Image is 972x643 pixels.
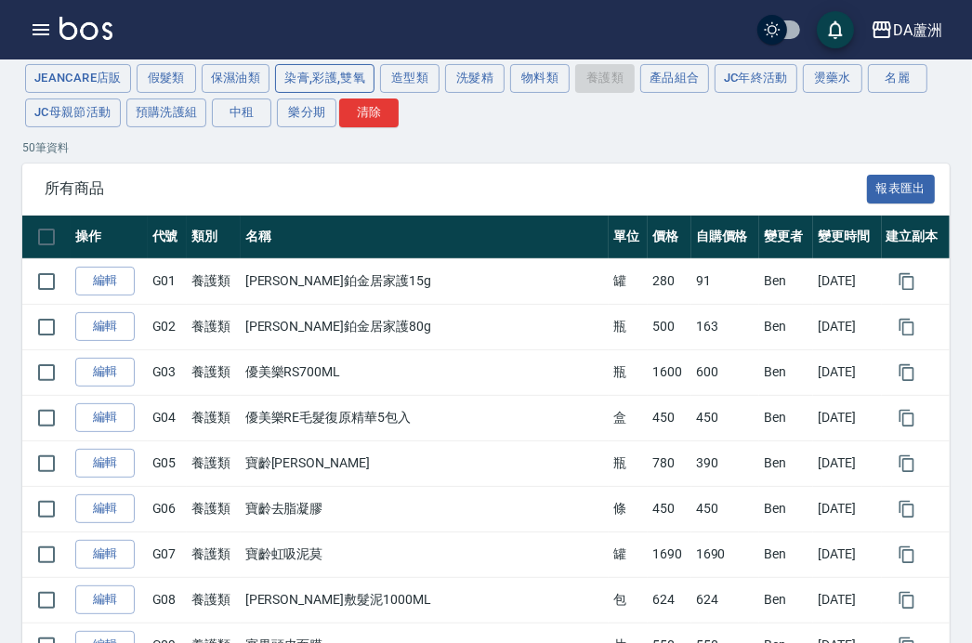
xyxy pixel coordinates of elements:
[22,139,950,156] p: 50 筆資料
[867,175,936,203] button: 報表匯出
[691,395,759,440] td: 450
[691,304,759,349] td: 163
[241,577,609,623] td: [PERSON_NAME]敷髮泥1000ML
[187,304,241,349] td: 養護類
[241,395,609,440] td: 優美樂RE毛髮復原精華5包入
[202,64,270,93] button: 保濕油類
[817,11,854,48] button: save
[609,486,648,531] td: 條
[863,11,950,49] button: DA蘆洲
[126,98,207,127] button: 預購洗護組
[813,486,881,531] td: [DATE]
[241,531,609,577] td: 寶齡虹吸泥莫
[75,312,135,341] a: 編輯
[648,395,691,440] td: 450
[759,440,813,486] td: Ben
[813,531,881,577] td: [DATE]
[445,64,505,93] button: 洗髮精
[75,267,135,295] a: 編輯
[691,577,759,623] td: 624
[75,585,135,614] a: 編輯
[241,258,609,304] td: [PERSON_NAME]鉑金居家護15g
[187,258,241,304] td: 養護類
[813,216,881,259] th: 變更時間
[609,577,648,623] td: 包
[187,577,241,623] td: 養護類
[640,64,709,93] button: 產品組合
[187,486,241,531] td: 養護類
[75,449,135,478] a: 編輯
[71,216,148,259] th: 操作
[691,349,759,395] td: 600
[648,258,691,304] td: 280
[148,258,187,304] td: G01
[759,395,813,440] td: Ben
[187,216,241,259] th: 類別
[759,349,813,395] td: Ben
[339,98,399,127] button: 清除
[148,531,187,577] td: G07
[803,64,862,93] button: 燙藥水
[813,577,881,623] td: [DATE]
[648,349,691,395] td: 1600
[59,17,112,40] img: Logo
[813,304,881,349] td: [DATE]
[691,531,759,577] td: 1690
[187,395,241,440] td: 養護類
[759,577,813,623] td: Ben
[75,358,135,387] a: 編輯
[609,531,648,577] td: 罐
[75,540,135,569] a: 編輯
[609,440,648,486] td: 瓶
[759,531,813,577] td: Ben
[648,440,691,486] td: 780
[187,531,241,577] td: 養護類
[148,486,187,531] td: G06
[277,98,336,127] button: 樂分期
[45,179,867,198] span: 所有商品
[691,216,759,259] th: 自購價格
[187,349,241,395] td: 養護類
[813,395,881,440] td: [DATE]
[510,64,570,93] button: 物料類
[609,349,648,395] td: 瓶
[759,486,813,531] td: Ben
[813,440,881,486] td: [DATE]
[241,304,609,349] td: [PERSON_NAME]鉑金居家護80g
[648,216,691,259] th: 價格
[187,440,241,486] td: 養護類
[148,216,187,259] th: 代號
[241,349,609,395] td: 優美樂RS700ML
[25,98,121,127] button: JC母親節活動
[609,258,648,304] td: 罐
[813,258,881,304] td: [DATE]
[759,216,813,259] th: 變更者
[648,577,691,623] td: 624
[137,64,196,93] button: 假髮類
[212,98,271,127] button: 中租
[759,304,813,349] td: Ben
[691,440,759,486] td: 390
[868,64,927,93] button: 名麗
[148,349,187,395] td: G03
[148,577,187,623] td: G08
[75,494,135,523] a: 編輯
[609,304,648,349] td: 瓶
[380,64,440,93] button: 造型類
[148,395,187,440] td: G04
[609,395,648,440] td: 盒
[275,64,374,93] button: 染膏,彩護,雙氧
[241,486,609,531] td: 寶齡去脂凝膠
[648,531,691,577] td: 1690
[648,486,691,531] td: 450
[648,304,691,349] td: 500
[715,64,797,93] button: JC年終活動
[893,19,942,42] div: DA蘆洲
[148,304,187,349] td: G02
[691,486,759,531] td: 450
[241,440,609,486] td: 寶齡[PERSON_NAME]
[148,440,187,486] td: G05
[759,258,813,304] td: Ben
[609,216,648,259] th: 單位
[813,349,881,395] td: [DATE]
